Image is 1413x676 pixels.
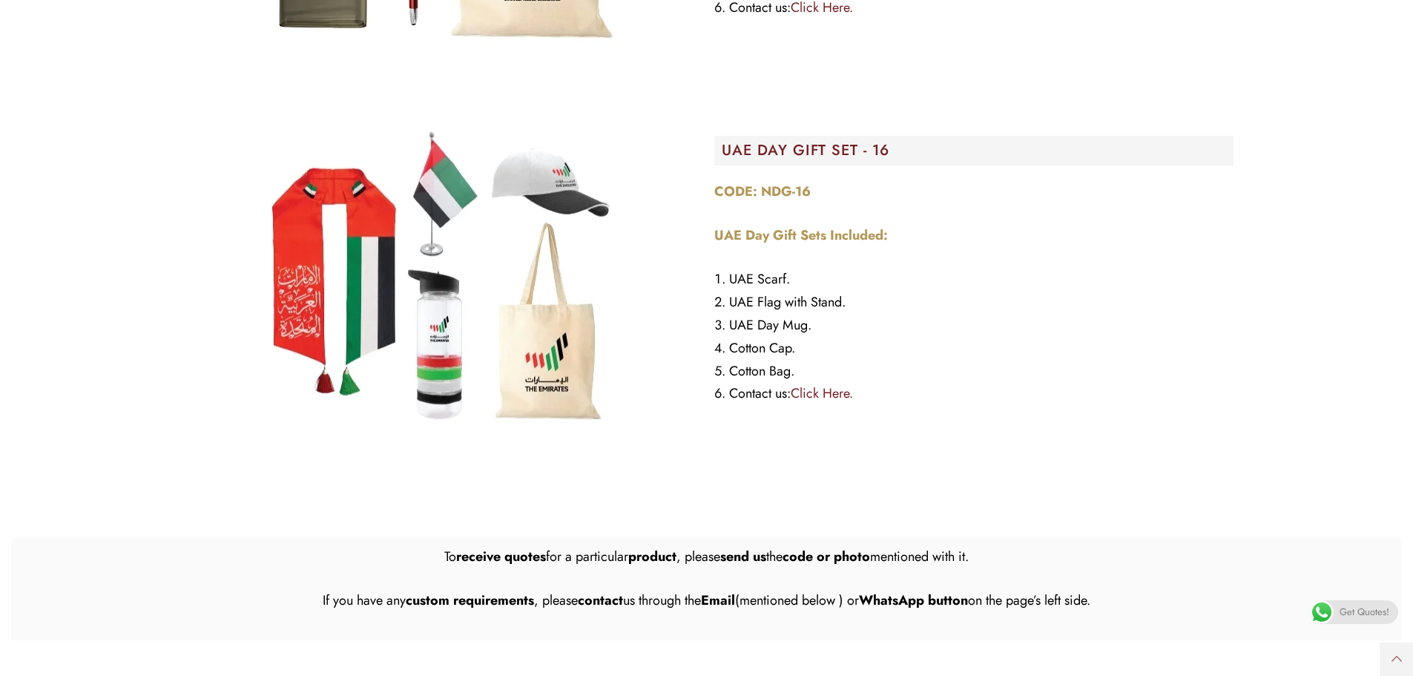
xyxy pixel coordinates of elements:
[180,90,699,461] div: Image Carousel
[714,291,1234,314] li: UAE Flag with Stand.
[791,384,853,403] a: Click Here.
[1340,600,1389,624] span: Get Quotes!
[714,226,888,245] strong: UAE Day Gift Sets Included:
[456,547,546,566] strong: receive quotes
[180,545,1234,568] p: To for a particular , please the mentioned with it.
[714,382,1234,405] li: Contact us:
[722,143,1234,158] h2: UAE DAY GIFT SET - 16
[180,589,1234,612] p: If you have any , please us through the (mentioned below ) or on the page’s left side.
[254,90,625,461] img: NDG-16
[714,314,1234,337] li: UAE Day Mug.
[714,360,1234,383] li: Cotton Bag.
[783,547,870,566] strong: code or photo
[859,591,968,610] strong: WhatsApp button
[406,591,534,610] strong: custom requirements
[714,337,1234,360] li: Cotton Cap.
[720,547,766,566] strong: send us
[578,591,623,610] strong: contact
[714,182,811,201] strong: CODE: NDG-16
[714,268,1234,291] li: UAE Scarf.
[628,547,676,566] strong: product
[701,591,735,610] strong: Email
